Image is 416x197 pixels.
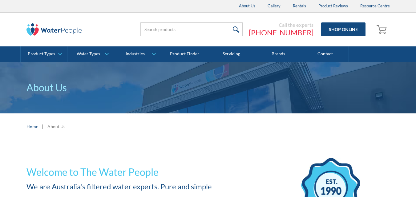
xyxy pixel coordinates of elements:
[255,46,302,62] a: Brands
[21,46,67,62] a: Product Types
[26,23,82,36] img: The Water People
[321,22,366,36] a: Shop Online
[377,24,388,34] img: shopping cart
[47,123,65,130] div: About Us
[41,123,44,130] div: |
[26,181,236,192] h2: We are Australia's filtered water experts. Pure and simple
[28,51,55,57] div: Product Types
[26,123,38,130] a: Home
[161,46,208,62] a: Product Finder
[208,46,255,62] a: Servicing
[26,80,390,95] p: About Us
[26,165,236,179] h1: Welcome to The Water People
[126,51,145,57] div: Industries
[114,46,161,62] a: Industries
[77,51,100,57] div: Water Types
[375,22,390,37] a: Open empty cart
[67,46,114,62] a: Water Types
[249,22,313,28] div: Call the experts
[140,22,243,36] input: Search products
[249,28,313,37] a: [PHONE_NUMBER]
[302,46,349,62] a: Contact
